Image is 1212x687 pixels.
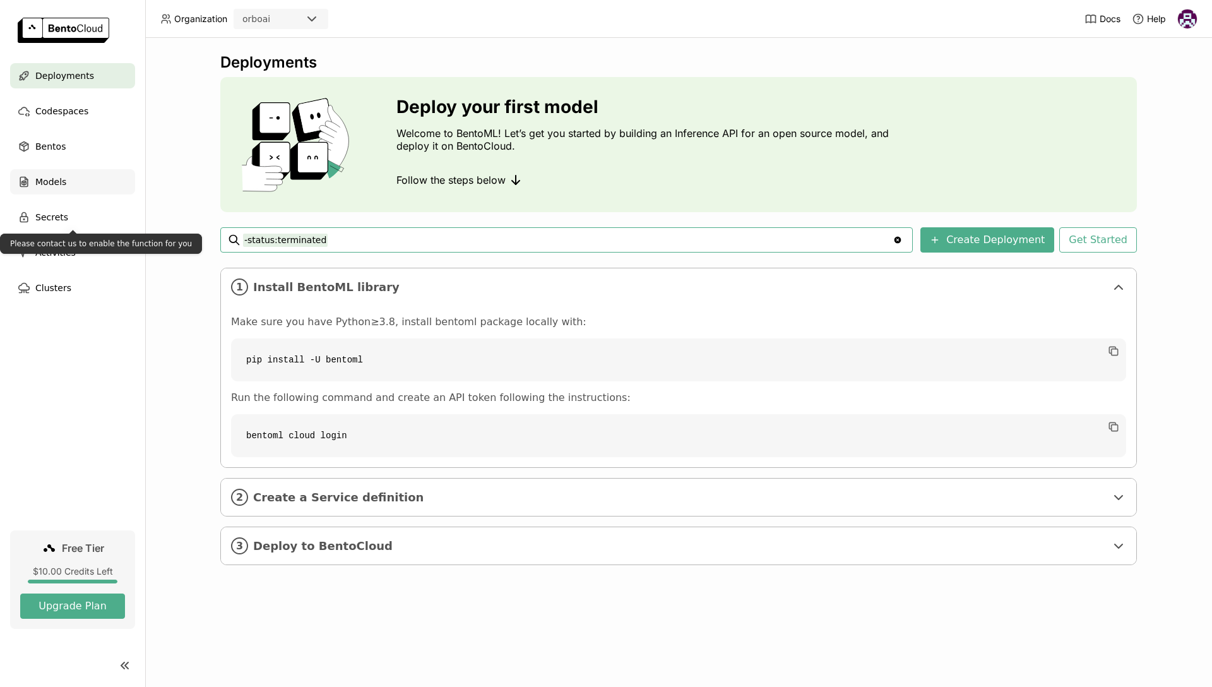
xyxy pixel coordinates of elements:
[18,18,109,43] img: logo
[231,338,1126,381] code: pip install -U bentoml
[920,227,1054,253] button: Create Deployment
[20,594,125,619] button: Upgrade Plan
[231,278,248,296] i: 1
[221,268,1136,306] div: 1Install BentoML library
[231,489,248,506] i: 2
[35,104,88,119] span: Codespaces
[396,174,506,186] span: Follow the steps below
[243,230,893,250] input: Search
[1084,13,1120,25] a: Docs
[1100,13,1120,25] span: Docs
[396,97,895,117] h3: Deploy your first model
[20,566,125,577] div: $10.00 Credits Left
[231,537,248,554] i: 3
[253,491,1106,505] span: Create a Service definition
[1147,13,1166,25] span: Help
[10,275,135,301] a: Clusters
[231,316,1126,328] p: Make sure you have Python≥3.8, install bentoml package locally with:
[10,169,135,194] a: Models
[62,542,104,554] span: Free Tier
[174,13,227,25] span: Organization
[231,414,1126,457] code: bentoml cloud login
[253,539,1106,553] span: Deploy to BentoCloud
[10,134,135,159] a: Bentos
[230,97,366,192] img: cover onboarding
[10,205,135,230] a: Secrets
[10,63,135,88] a: Deployments
[10,99,135,124] a: Codespaces
[10,530,135,629] a: Free Tier$10.00 Credits LeftUpgrade Plan
[35,174,66,189] span: Models
[271,13,273,26] input: Selected orboai.
[242,13,270,25] div: orboai
[35,280,71,296] span: Clusters
[35,68,94,83] span: Deployments
[1132,13,1166,25] div: Help
[396,127,895,152] p: Welcome to BentoML! Let’s get you started by building an Inference API for an open source model, ...
[893,235,903,245] svg: Clear value
[35,139,66,154] span: Bentos
[1059,227,1137,253] button: Get Started
[35,210,68,225] span: Secrets
[231,391,1126,404] p: Run the following command and create an API token following the instructions:
[220,53,1137,72] div: Deployments
[221,479,1136,516] div: 2Create a Service definition
[221,527,1136,565] div: 3Deploy to BentoCloud
[1178,9,1197,28] img: karan sonkar
[253,280,1106,294] span: Install BentoML library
